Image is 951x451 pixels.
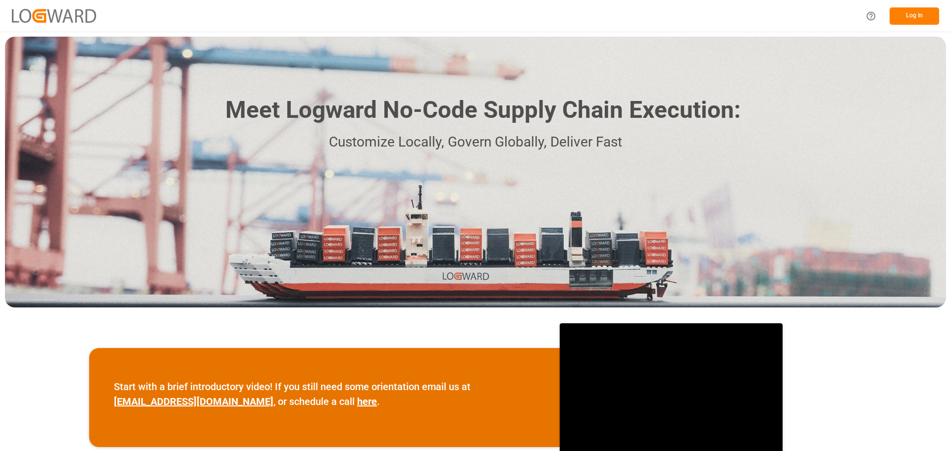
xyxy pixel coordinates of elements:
[860,5,882,27] button: Help Center
[357,396,377,407] a: here
[211,131,740,153] p: Customize Locally, Govern Globally, Deliver Fast
[890,7,939,25] button: Log In
[114,396,273,407] a: [EMAIL_ADDRESS][DOMAIN_NAME]
[12,9,96,22] img: Logward_new_orange.png
[114,379,535,409] p: Start with a brief introductory video! If you still need some orientation email us at , or schedu...
[225,93,740,128] h1: Meet Logward No-Code Supply Chain Execution:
